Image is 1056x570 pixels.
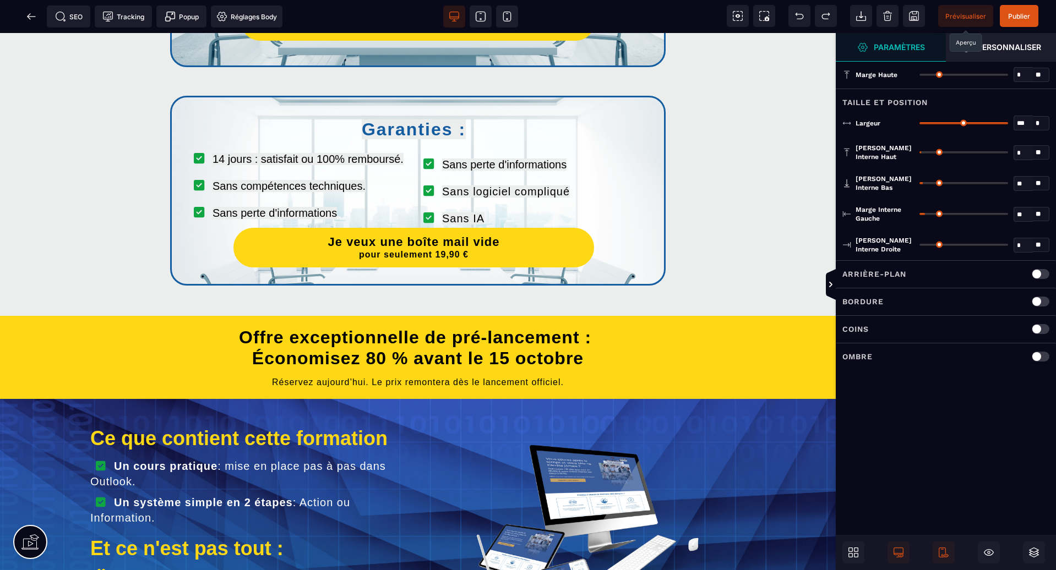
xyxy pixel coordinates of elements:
span: Enregistrer le contenu [1000,5,1038,27]
span: Sans logiciel compliqué [442,152,570,165]
span: Afficher les vues [836,268,847,302]
span: Importer [850,5,872,27]
p: Arrière-plan [842,267,906,281]
span: Publier [1008,12,1030,20]
b: pour seulement 19,90 € [359,217,469,226]
span: Masquer le bloc [978,541,1000,563]
text: Réservez aujourd’hui. Le prix remontera dès le lancement officiel. [17,341,819,357]
span: Marge haute [856,70,897,79]
span: Ouvrir les blocs [842,541,864,563]
span: Afficher le desktop [888,541,910,563]
span: Sans compétences techniques. [213,147,366,159]
span: Popup [165,11,199,22]
span: Créer une alerte modale [156,6,206,28]
span: Voir bureau [443,6,465,28]
span: Capture d'écran [753,5,775,27]
span: Aperçu [938,5,993,27]
span: Voir mobile [496,6,518,28]
span: Ouvrir le gestionnaire de styles [836,33,946,62]
b: Un système simple en 2 étapes [114,463,293,475]
span: [PERSON_NAME] interne haut [856,144,914,161]
span: Sans perte d'informations [213,174,337,186]
button: Je veux une boîte mail videpour seulement 19,90 € [233,195,594,234]
span: Nettoyage [877,5,899,27]
text: : mise en place pas à pas dans Outlook. [90,424,386,457]
span: Garanties : [362,86,466,106]
b: Un cours pratique [114,427,217,439]
b: Tips Outlook pratiques [115,536,247,548]
span: Voir tablette [470,6,492,28]
span: 14 jours : satisfait ou 100% remboursé. [213,120,404,132]
span: Tracking [102,11,144,22]
span: Sans IA [442,179,485,191]
span: Ouvrir le gestionnaire de styles [946,33,1056,62]
span: Prévisualiser [945,12,986,20]
span: Réglages Body [216,11,277,22]
span: Largeur [856,119,880,128]
span: Enregistrer [903,5,925,27]
div: Taille et position [836,89,1056,109]
div: Ce que contient cette formation [90,393,406,417]
span: Ouvrir les calques [1023,541,1045,563]
span: Sans perte d'informations [442,125,567,138]
span: Marge interne gauche [856,205,914,223]
span: [PERSON_NAME] interne bas [856,174,914,192]
strong: Paramètres [874,43,925,51]
div: Et ce n'est pas tout : [90,503,406,527]
span: SEO [55,11,83,22]
p: Ombre [842,350,873,363]
h1: Offre exceptionnelle de pré-lancement : Économisez 80 % avant le 15 octobre [17,288,819,342]
p: Bordure [842,295,884,308]
span: Métadata SEO [47,6,90,28]
span: Voir les composants [727,5,749,27]
strong: Personnaliser [977,43,1041,51]
span: Rétablir [815,5,837,27]
span: Défaire [788,5,810,27]
p: Coins [842,322,869,336]
span: Afficher le mobile [933,541,955,563]
text: : Action ou Information. [90,461,350,494]
span: Retour [20,6,42,28]
span: Code de suivi [95,6,152,28]
span: Favicon [211,6,282,28]
span: [PERSON_NAME] interne droite [856,236,914,254]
